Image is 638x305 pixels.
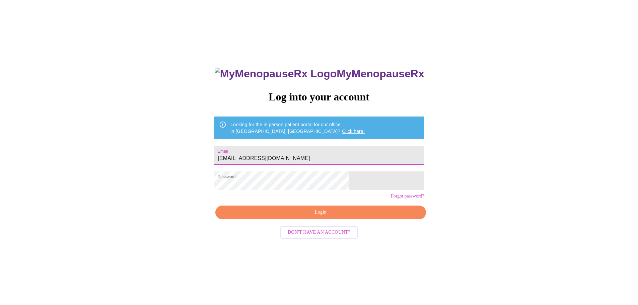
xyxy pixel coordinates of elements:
a: Forgot password? [391,194,424,199]
a: Don't have an account? [279,229,359,235]
button: Don't have an account? [280,226,358,239]
span: Don't have an account? [288,228,350,237]
img: MyMenopauseRx Logo [215,68,337,80]
h3: MyMenopauseRx [215,68,424,80]
h3: Log into your account [214,91,424,103]
span: Login [223,208,418,217]
button: Login [215,206,426,219]
div: Looking for the in person patient portal for our office in [GEOGRAPHIC_DATA], [GEOGRAPHIC_DATA]? [230,119,365,137]
a: Click here! [342,129,365,134]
